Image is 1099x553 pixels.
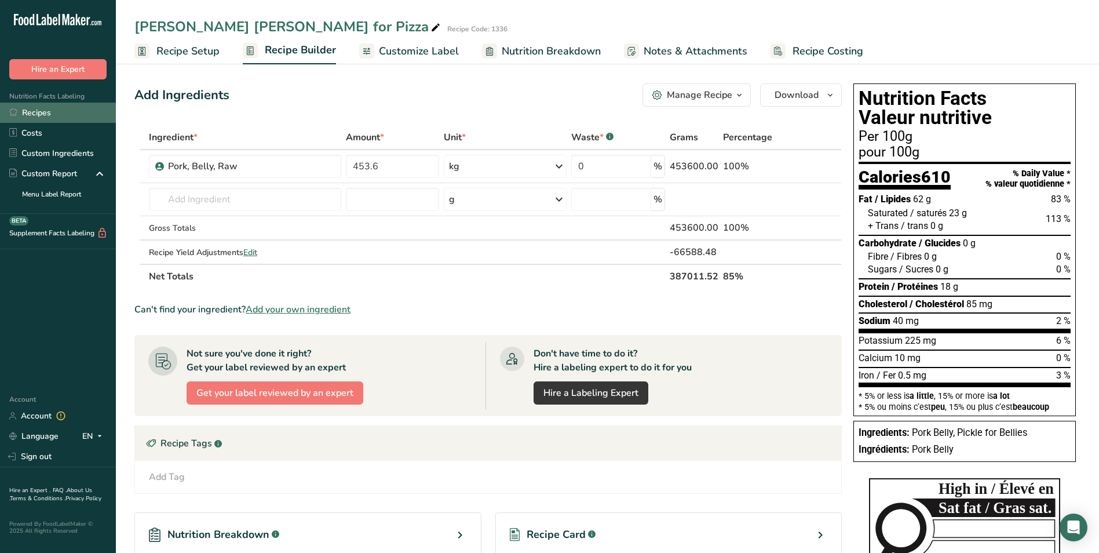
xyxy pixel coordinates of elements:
button: Hire an Expert [9,59,107,79]
span: Iron [859,370,874,381]
span: 23 g [949,208,967,219]
span: / saturés [910,208,947,219]
div: 100% [723,221,787,235]
a: FAQ . [53,486,67,494]
span: 0 g [963,238,976,249]
span: / Glucides [919,238,961,249]
div: Open Intercom Messenger [1060,514,1087,541]
span: 10 mg [894,352,921,363]
span: Recipe Costing [793,43,863,59]
span: Unit [444,130,466,144]
a: Customize Label [359,38,459,64]
span: Calcium [859,352,892,363]
span: Edit [243,247,257,258]
a: Recipe Costing [771,38,863,64]
span: Recipe Builder [265,42,336,58]
div: Don't have time to do it? Hire a labeling expert to do it for you [534,347,692,374]
th: Net Totals [147,264,667,288]
span: Protein [859,281,889,292]
a: Notes & Attachments [624,38,747,64]
h1: Nutrition Facts Valeur nutritive [859,89,1071,128]
div: Recipe Tags [135,426,841,461]
span: 610 [921,167,951,187]
a: Hire an Expert . [9,486,50,494]
span: / Fer [877,370,896,381]
span: 0.5 mg [898,370,926,381]
span: Add your own ingredient [246,303,350,316]
span: beaucoup [1013,402,1049,412]
div: Manage Recipe [667,88,732,102]
span: Cholesterol [859,299,907,310]
div: 100% [723,159,787,173]
span: Sugars [868,264,897,275]
span: 62 g [913,194,931,205]
span: Ingredient [149,130,198,144]
a: Privacy Policy [65,494,101,503]
span: / Lipides [875,194,911,205]
section: * 5% or less is , 15% or more is [859,387,1071,411]
div: Waste [571,130,614,144]
span: / Cholestérol [910,299,964,310]
a: Terms & Conditions . [10,494,65,503]
div: Pork, Belly, Raw [168,159,313,173]
div: g [449,192,455,206]
span: 225 mg [905,335,936,346]
span: Pork Belly [912,444,954,455]
button: Download [760,83,842,107]
a: Recipe Setup [134,38,220,64]
span: a lot [993,391,1010,401]
span: Customize Label [379,43,459,59]
span: 85 mg [966,299,992,310]
span: peu [931,402,945,412]
span: Grams [670,130,698,144]
th: 85% [721,264,789,288]
span: 0 g [924,251,937,262]
span: 40 mg [893,315,919,326]
input: Add Ingredient [149,188,342,211]
div: * 5% ou moins c’est , 15% ou plus c’est [859,403,1071,411]
span: / Fibres [890,251,922,262]
div: % Daily Value * % valeur quotidienne * [985,169,1071,189]
div: BETA [9,216,28,225]
span: / trans [901,220,928,231]
div: Gross Totals [149,222,342,234]
span: Ingrédients: [859,444,910,455]
span: 0 % [1056,264,1071,275]
span: 0 % [1056,251,1071,262]
span: 83 % [1051,194,1071,205]
div: Per 100g [859,130,1071,144]
div: Add Tag [149,470,185,484]
div: Custom Report [9,168,77,180]
a: Hire a Labeling Expert [534,381,648,405]
span: Potassium [859,335,903,346]
span: 18 g [940,281,958,292]
span: Amount [346,130,384,144]
span: / Sucres [899,264,933,275]
tspan: High in / Élevé en [939,480,1054,497]
span: 6 % [1056,335,1071,346]
div: Recipe Yield Adjustments [149,246,342,259]
span: 0 g [930,220,943,231]
span: Percentage [723,130,772,144]
div: -66588.48 [670,245,718,259]
div: pour 100g [859,145,1071,159]
span: Nutrition Breakdown [502,43,601,59]
span: 113 % [1046,213,1071,224]
div: Can't find your ingredient? [134,303,842,316]
span: + Trans [868,220,899,231]
div: kg [449,159,459,173]
span: Pork Belly, Pickle for Bellies [912,427,1027,438]
a: About Us . [9,486,92,503]
a: Language [9,426,59,446]
span: 0 g [936,264,948,275]
span: Ingredients: [859,427,910,438]
div: Calories [859,169,951,190]
button: Manage Recipe [642,83,751,107]
div: [PERSON_NAME] [PERSON_NAME] for Pizza [134,16,443,37]
span: / Protéines [892,281,938,292]
span: 2 % [1056,315,1071,326]
span: Recipe Card [527,527,586,543]
span: Fat [859,194,872,205]
span: Sodium [859,315,890,326]
tspan: Sat fat / Gras sat. [939,500,1051,517]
